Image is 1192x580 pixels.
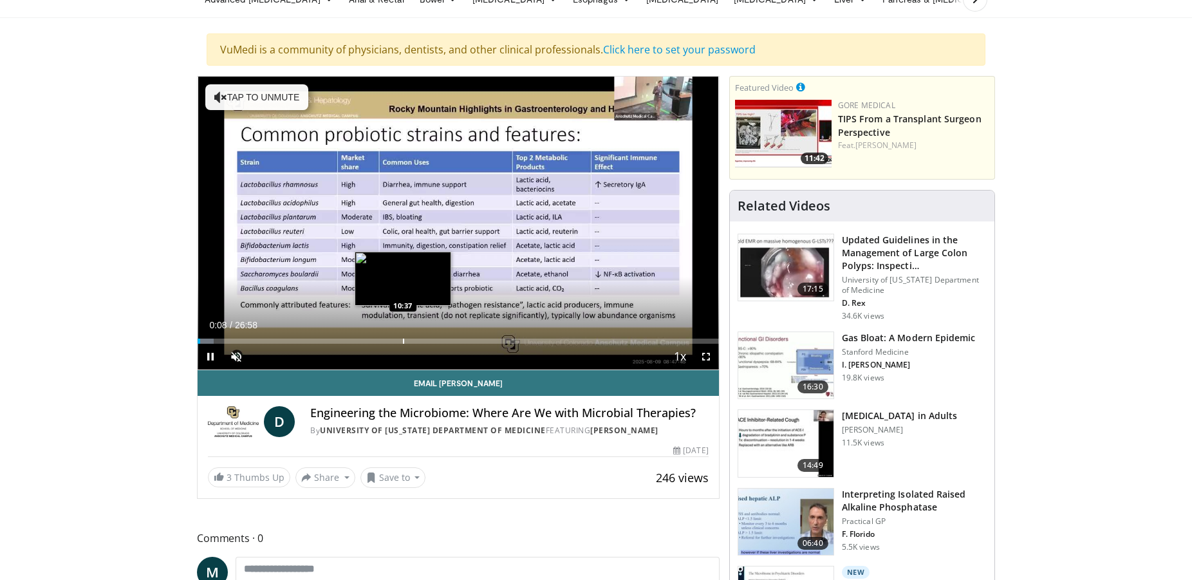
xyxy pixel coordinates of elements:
[738,410,833,477] img: 11950cd4-d248-4755-8b98-ec337be04c84.150x105_q85_crop-smart_upscale.jpg
[738,332,987,400] a: 16:30 Gas Bloat: A Modern Epidemic Stanford Medicine I. [PERSON_NAME] 19.8K views
[842,347,976,357] p: Stanford Medicine
[842,438,884,448] p: 11.5K views
[738,489,833,556] img: 6a4ee52d-0f16-480d-a1b4-8187386ea2ed.150x105_q85_crop-smart_upscale.jpg
[797,537,828,550] span: 06:40
[838,113,982,138] a: TIPS From a Transplant Surgeon Perspective
[738,488,987,556] a: 06:40 Interpreting Isolated Raised Alkaline Phosphatase Practical GP F. Florido 5.5K views
[797,283,828,295] span: 17:15
[603,42,756,57] a: Click here to set your password
[735,100,832,167] a: 11:42
[842,409,957,422] h3: [MEDICAL_DATA] in Adults
[735,100,832,167] img: 4003d3dc-4d84-4588-a4af-bb6b84f49ae6.150x105_q85_crop-smart_upscale.jpg
[842,425,957,435] p: [PERSON_NAME]
[735,82,794,93] small: Featured Video
[223,344,249,370] button: Unmute
[208,467,290,487] a: 3 Thumbs Up
[842,234,987,272] h3: Updated Guidelines in the Management of Large Colon Polyps: Inspecti…
[842,275,987,295] p: University of [US_STATE] Department of Medicine
[855,140,917,151] a: [PERSON_NAME]
[205,84,308,110] button: Tap to unmute
[264,406,295,437] a: D
[198,370,719,396] a: Email [PERSON_NAME]
[738,198,830,214] h4: Related Videos
[673,445,708,456] div: [DATE]
[227,471,232,483] span: 3
[842,566,870,579] p: New
[198,77,719,370] video-js: Video Player
[207,33,985,66] div: VuMedi is a community of physicians, dentists, and other clinical professionals.
[738,409,987,478] a: 14:49 [MEDICAL_DATA] in Adults [PERSON_NAME] 11.5K views
[667,344,693,370] button: Playback Rate
[842,373,884,383] p: 19.8K views
[693,344,719,370] button: Fullscreen
[842,488,987,514] h3: Interpreting Isolated Raised Alkaline Phosphatase
[842,516,987,527] p: Practical GP
[842,542,880,552] p: 5.5K views
[842,298,987,308] p: D. Rex
[320,425,546,436] a: University of [US_STATE] Department of Medicine
[310,425,708,436] div: By FEATURING
[198,339,719,344] div: Progress Bar
[209,320,227,330] span: 0:08
[738,234,987,321] a: 17:15 Updated Guidelines in the Management of Large Colon Polyps: Inspecti… University of [US_STA...
[738,234,833,301] img: dfcfcb0d-b871-4e1a-9f0c-9f64970f7dd8.150x105_q85_crop-smart_upscale.jpg
[838,100,895,111] a: Gore Medical
[801,153,828,164] span: 11:42
[842,311,884,321] p: 34.6K views
[797,459,828,472] span: 14:49
[198,344,223,370] button: Pause
[360,467,426,488] button: Save to
[838,140,989,151] div: Feat.
[656,470,709,485] span: 246 views
[355,252,451,306] img: image.jpeg
[230,320,232,330] span: /
[797,380,828,393] span: 16:30
[310,406,708,420] h4: Engineering the Microbiome: Where Are We with Microbial Therapies?
[590,425,658,436] a: [PERSON_NAME]
[295,467,355,488] button: Share
[842,360,976,370] p: I. [PERSON_NAME]
[842,332,976,344] h3: Gas Bloat: A Modern Epidemic
[842,529,987,539] p: F. Florido
[738,332,833,399] img: 480ec31d-e3c1-475b-8289-0a0659db689a.150x105_q85_crop-smart_upscale.jpg
[208,406,259,437] img: University of Colorado Department of Medicine
[235,320,257,330] span: 26:58
[197,530,720,547] span: Comments 0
